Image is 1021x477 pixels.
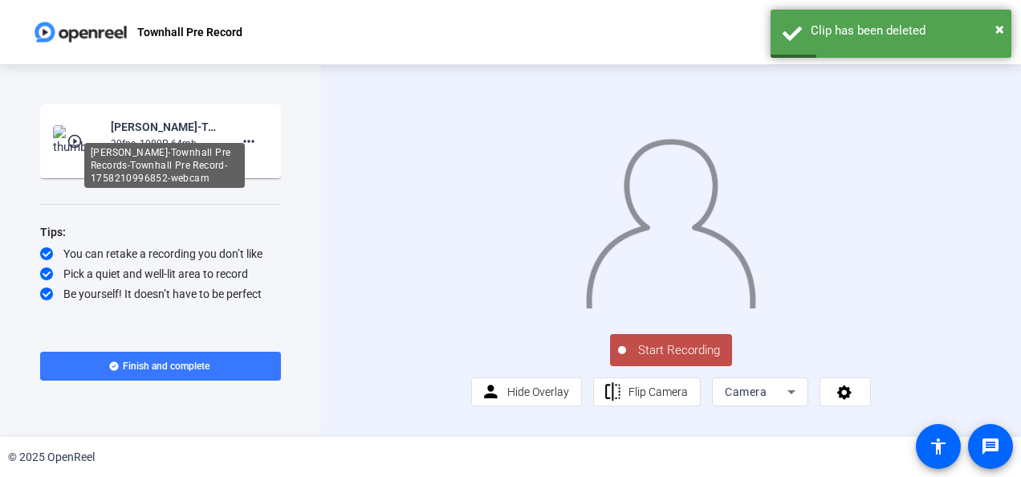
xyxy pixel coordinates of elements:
span: Start Recording [626,341,732,360]
div: [PERSON_NAME]-Townhall Pre Records-Townhall Pre Record-1758210996852-webcam [84,143,245,188]
img: OpenReel logo [32,16,129,48]
span: Flip Camera [628,385,688,398]
div: Tips: [40,222,281,242]
button: Flip Camera [593,377,702,406]
span: Camera [725,385,767,398]
button: Finish and complete [40,352,281,381]
mat-icon: flip [603,382,623,402]
img: thumb-nail [53,125,100,157]
button: Start Recording [610,334,732,366]
span: Hide Overlay [507,385,569,398]
div: Be yourself! It doesn’t have to be perfect [40,286,281,302]
div: [PERSON_NAME]-Townhall Pre Records-Townhall Pre Record-1758210996852-webcam [111,117,218,137]
div: © 2025 OpenReel [8,449,95,466]
mat-icon: message [981,437,1000,456]
div: You can retake a recording you don’t like [40,246,281,262]
img: overlay [584,128,757,308]
p: Townhall Pre Record [137,22,242,42]
mat-icon: play_circle_outline [67,133,86,149]
mat-icon: more_horiz [239,132,258,151]
div: Pick a quiet and well-lit area to record [40,266,281,282]
span: × [995,19,1004,39]
button: Hide Overlay [471,377,582,406]
mat-icon: person [481,382,501,402]
button: Close [995,17,1004,41]
div: Clip has been deleted [811,22,999,40]
mat-icon: accessibility [929,437,948,456]
span: Finish and complete [123,360,209,373]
